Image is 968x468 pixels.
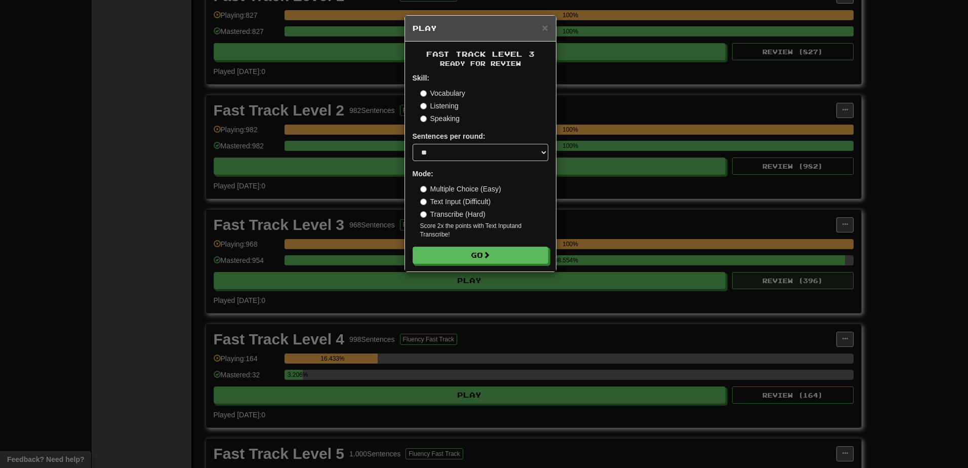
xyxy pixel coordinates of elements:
small: Ready for Review [413,59,548,68]
label: Sentences per round: [413,131,486,141]
input: Transcribe (Hard) [420,211,427,218]
input: Speaking [420,115,427,122]
label: Transcribe (Hard) [420,209,486,219]
span: Fast Track Level 3 [426,50,535,58]
label: Text Input (Difficult) [420,197,491,207]
input: Listening [420,103,427,109]
label: Listening [420,101,459,111]
input: Vocabulary [420,90,427,97]
h5: Play [413,23,548,33]
small: Score 2x the points with Text Input and Transcribe ! [420,222,548,239]
label: Vocabulary [420,88,465,98]
strong: Mode: [413,170,433,178]
strong: Skill: [413,74,429,82]
button: Go [413,247,548,264]
label: Multiple Choice (Easy) [420,184,501,194]
input: Multiple Choice (Easy) [420,186,427,192]
span: × [542,22,548,33]
label: Speaking [420,113,460,124]
input: Text Input (Difficult) [420,199,427,205]
button: Close [542,22,548,33]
